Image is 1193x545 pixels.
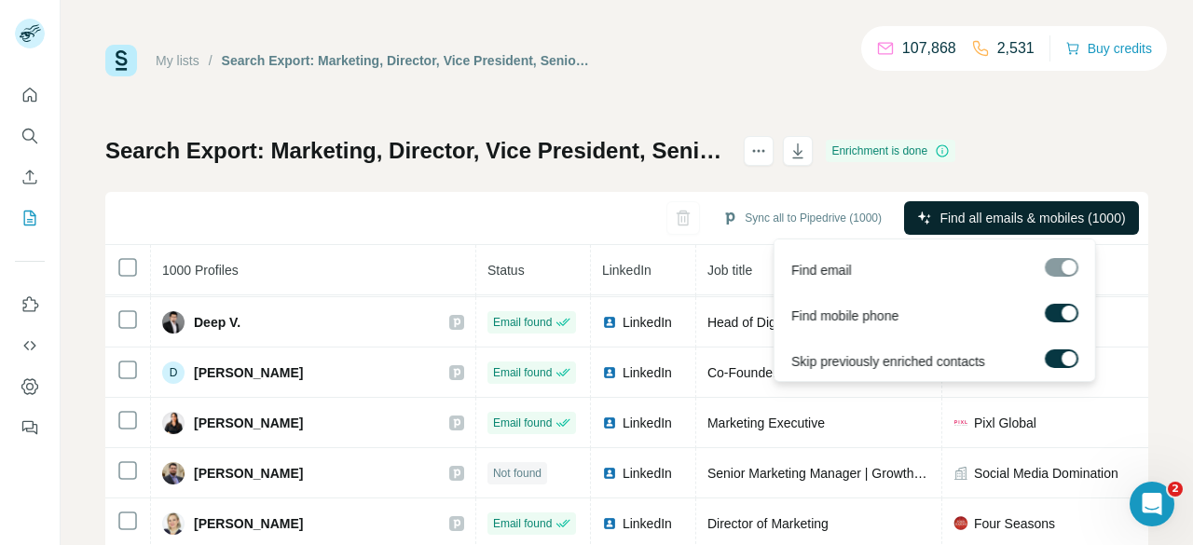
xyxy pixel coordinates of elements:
span: [PERSON_NAME] [194,514,303,533]
span: Deep V. [194,313,240,332]
button: Quick start [15,78,45,112]
span: Head of Digital and Growth [707,315,864,330]
img: LinkedIn logo [602,416,617,430]
span: Marketing Executive [707,416,825,430]
img: company-logo [953,516,968,531]
p: 2,531 [997,37,1035,60]
span: 1000 Profiles [162,263,239,278]
span: Not found [493,465,542,482]
span: Email found [493,314,552,331]
button: Enrich CSV [15,160,45,194]
span: Job title [707,263,752,278]
span: LinkedIn [623,414,672,432]
span: Co-Founder [707,365,777,380]
iframe: Intercom live chat [1130,482,1174,526]
button: My lists [15,201,45,235]
img: Avatar [162,462,185,484]
p: 107,868 [902,37,956,60]
span: Social Media Domination [974,464,1118,483]
img: Avatar [162,412,185,434]
li: / [209,51,213,70]
button: Use Surfe API [15,329,45,362]
span: Status [487,263,525,278]
div: Search Export: Marketing, Director, Vice President, Senior, Entry Level, Experienced Manager, [GE... [222,51,592,70]
button: Search [15,119,45,153]
img: LinkedIn logo [602,466,617,481]
div: D [162,361,185,384]
button: Feedback [15,411,45,444]
span: [PERSON_NAME] [194,414,303,432]
span: LinkedIn [623,313,672,332]
span: Email found [493,364,552,381]
span: Pixl Global [974,414,1036,432]
img: LinkedIn logo [602,516,617,531]
span: LinkedIn [623,464,672,483]
h1: Search Export: Marketing, Director, Vice President, Senior, Entry Level, Experienced Manager, [GE... [105,136,727,166]
span: Email found [493,415,552,431]
button: Buy credits [1065,35,1152,61]
span: LinkedIn [623,514,672,533]
span: [PERSON_NAME] [194,464,303,483]
img: Avatar [162,311,185,334]
img: Surfe Logo [105,45,137,76]
img: Avatar [162,512,185,535]
button: actions [744,136,774,166]
span: Director of Marketing [707,516,829,531]
span: Find email [791,261,852,279]
span: Find all emails & mobiles (1000) [939,209,1125,227]
a: My lists [156,53,199,68]
span: Email found [493,515,552,532]
span: LinkedIn [623,363,672,382]
span: LinkedIn [602,263,651,278]
button: Dashboard [15,370,45,403]
span: Skip previously enriched contacts [791,352,985,371]
img: company-logo [953,416,968,430]
span: Find mobile phone [791,307,898,325]
button: Sync all to Pipedrive (1000) [709,204,895,232]
span: 2 [1168,482,1183,497]
span: [PERSON_NAME] [194,363,303,382]
div: Enrichment is done [826,140,955,162]
button: Find all emails & mobiles (1000) [904,201,1139,235]
img: LinkedIn logo [602,315,617,330]
button: Use Surfe on LinkedIn [15,288,45,321]
span: Four Seasons [974,514,1055,533]
img: LinkedIn logo [602,365,617,380]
